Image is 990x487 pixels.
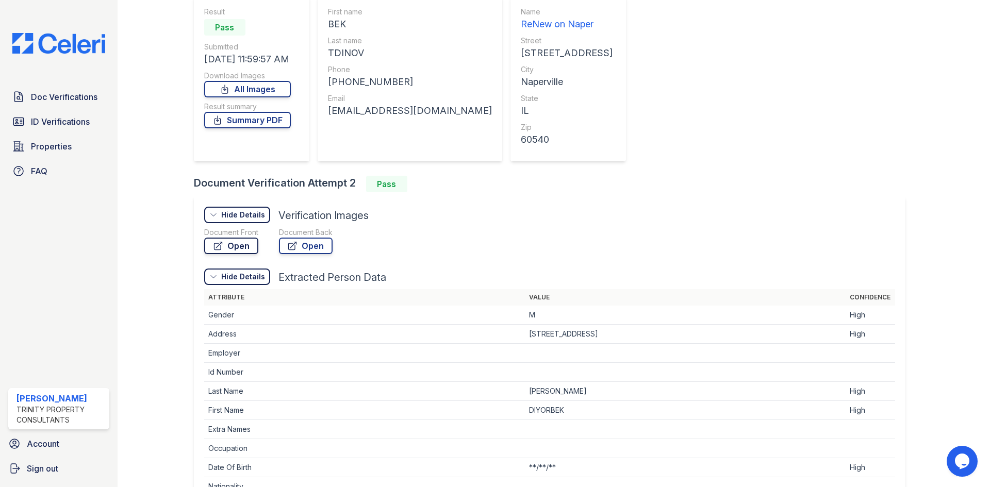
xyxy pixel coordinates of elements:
[521,46,613,60] div: [STREET_ADDRESS]
[521,64,613,75] div: City
[8,161,109,181] a: FAQ
[521,93,613,104] div: State
[521,7,613,31] a: Name ReNew on Naper
[204,325,525,344] td: Address
[204,102,291,112] div: Result summary
[278,208,369,223] div: Verification Images
[328,17,492,31] div: BEK
[204,289,525,306] th: Attribute
[31,91,97,103] span: Doc Verifications
[328,104,492,118] div: [EMAIL_ADDRESS][DOMAIN_NAME]
[328,64,492,75] div: Phone
[31,165,47,177] span: FAQ
[846,325,895,344] td: High
[366,176,407,192] div: Pass
[16,405,105,425] div: Trinity Property Consultants
[221,210,265,220] div: Hide Details
[4,33,113,54] img: CE_Logo_Blue-a8612792a0a2168367f1c8372b55b34899dd931a85d93a1a3d3e32e68fde9ad4.png
[846,401,895,420] td: High
[204,81,291,97] a: All Images
[947,446,980,477] iframe: chat widget
[204,439,525,458] td: Occupation
[221,272,265,282] div: Hide Details
[31,140,72,153] span: Properties
[328,46,492,60] div: TDINOV
[204,238,258,254] a: Open
[204,401,525,420] td: First Name
[4,433,113,454] a: Account
[525,325,846,344] td: [STREET_ADDRESS]
[846,289,895,306] th: Confidence
[8,87,109,107] a: Doc Verifications
[204,306,525,325] td: Gender
[204,112,291,128] a: Summary PDF
[328,36,492,46] div: Last name
[279,227,333,238] div: Document Back
[204,52,291,66] div: [DATE] 11:59:57 AM
[328,7,492,17] div: First name
[204,458,525,477] td: Date Of Birth
[204,7,291,17] div: Result
[521,132,613,147] div: 60540
[521,122,613,132] div: Zip
[846,458,895,477] td: High
[204,42,291,52] div: Submitted
[16,392,105,405] div: [PERSON_NAME]
[8,111,109,132] a: ID Verifications
[525,382,846,401] td: [PERSON_NAME]
[204,344,525,363] td: Employer
[31,115,90,128] span: ID Verifications
[525,289,846,306] th: Value
[525,306,846,325] td: M
[328,93,492,104] div: Email
[204,227,258,238] div: Document Front
[194,176,914,192] div: Document Verification Attempt 2
[4,458,113,479] a: Sign out
[521,104,613,118] div: IL
[521,7,613,17] div: Name
[521,36,613,46] div: Street
[328,75,492,89] div: [PHONE_NUMBER]
[204,71,291,81] div: Download Images
[204,420,525,439] td: Extra Names
[204,19,245,36] div: Pass
[8,136,109,157] a: Properties
[204,382,525,401] td: Last Name
[27,462,58,475] span: Sign out
[27,438,59,450] span: Account
[846,382,895,401] td: High
[846,306,895,325] td: High
[278,270,386,284] div: Extracted Person Data
[204,363,525,382] td: Id Number
[521,75,613,89] div: Naperville
[521,17,613,31] div: ReNew on Naper
[279,238,333,254] a: Open
[525,401,846,420] td: DIYORBEK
